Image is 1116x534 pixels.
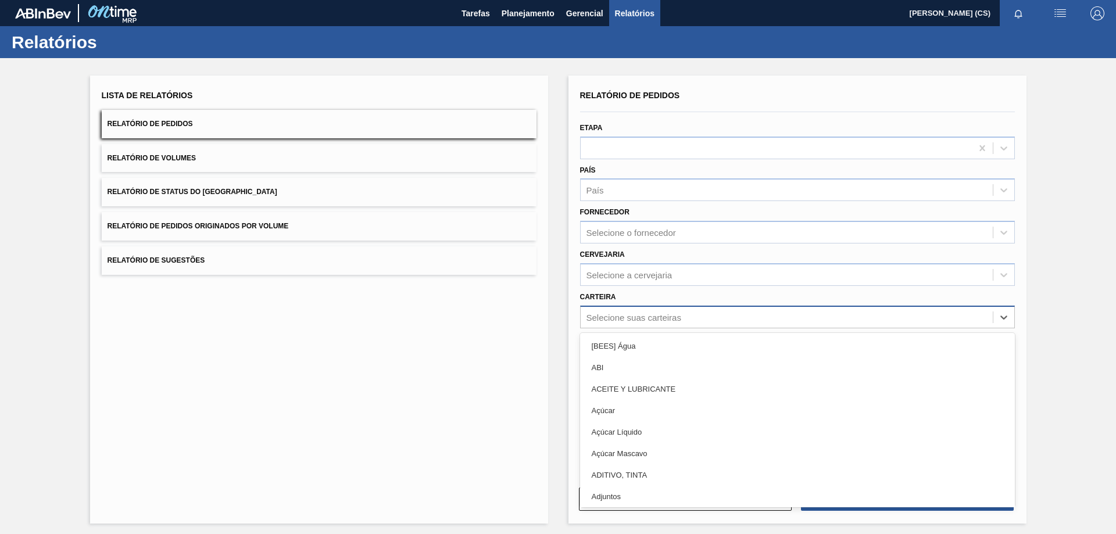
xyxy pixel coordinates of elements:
button: Relatório de Status do [GEOGRAPHIC_DATA] [102,178,536,206]
button: Relatório de Pedidos Originados por Volume [102,212,536,241]
h1: Relatórios [12,35,218,49]
div: Açúcar Mascavo [580,443,1015,464]
div: Selecione a cervejaria [586,270,673,279]
span: Lista de Relatórios [102,91,193,100]
label: Carteira [580,293,616,301]
div: [BEES] Água [580,335,1015,357]
label: Etapa [580,124,603,132]
label: Fornecedor [580,208,629,216]
div: ABI [580,357,1015,378]
img: userActions [1053,6,1067,20]
span: Gerencial [566,6,603,20]
button: Relatório de Pedidos [102,110,536,138]
div: Selecione suas carteiras [586,312,681,322]
div: País [586,185,604,195]
button: Limpar [579,488,792,511]
img: Logout [1090,6,1104,20]
span: Relatórios [615,6,654,20]
span: Tarefas [462,6,490,20]
span: Relatório de Pedidos [580,91,680,100]
span: Planejamento [502,6,555,20]
button: Relatório de Sugestões [102,246,536,275]
button: Notificações [1000,5,1037,21]
span: Relatório de Volumes [108,154,196,162]
div: ADITIVO, TINTA [580,464,1015,486]
div: Açúcar [580,400,1015,421]
div: Açúcar Líquido [580,421,1015,443]
div: Selecione o fornecedor [586,228,676,238]
span: Relatório de Sugestões [108,256,205,264]
span: Relatório de Pedidos [108,120,193,128]
span: Relatório de Status do [GEOGRAPHIC_DATA] [108,188,277,196]
div: ACEITE Y LUBRICANTE [580,378,1015,400]
img: TNhmsLtSVTkK8tSr43FrP2fwEKptu5GPRR3wAAAABJRU5ErkJggg== [15,8,71,19]
label: Cervejaria [580,250,625,259]
div: Adjuntos [580,486,1015,507]
span: Relatório de Pedidos Originados por Volume [108,222,289,230]
button: Relatório de Volumes [102,144,536,173]
label: País [580,166,596,174]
